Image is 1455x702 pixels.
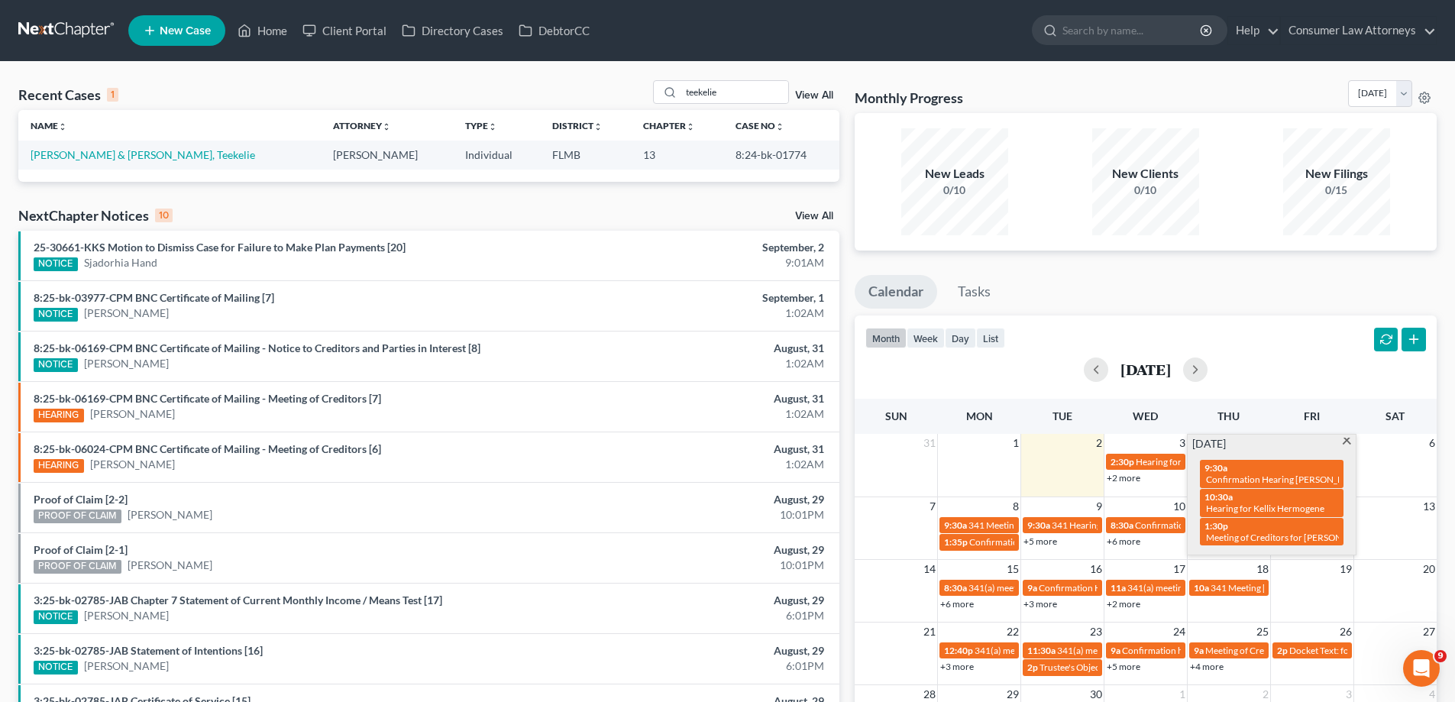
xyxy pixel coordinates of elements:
[1277,645,1288,656] span: 2p
[1190,661,1224,672] a: +4 more
[84,356,169,371] a: [PERSON_NAME]
[1023,598,1057,610] a: +3 more
[1111,582,1126,594] span: 11a
[966,409,993,422] span: Mon
[1421,497,1437,516] span: 13
[382,122,391,131] i: unfold_more
[922,434,937,452] span: 31
[1434,650,1447,662] span: 9
[1172,497,1187,516] span: 10
[1092,165,1199,183] div: New Clients
[34,510,121,523] div: PROOF OF CLAIM
[1428,434,1437,452] span: 6
[1211,582,1334,594] span: 341 Meeting [PERSON_NAME]
[571,457,824,472] div: 1:02AM
[1385,409,1405,422] span: Sat
[34,341,480,354] a: 8:25-bk-06169-CPM BNC Certificate of Mailing - Notice to Creditors and Parties in Interest [8]
[855,275,937,309] a: Calendar
[1217,409,1240,422] span: Thu
[901,183,1008,198] div: 0/10
[1127,582,1356,594] span: 341(a) meeting for [PERSON_NAME] & [PERSON_NAME]
[160,25,211,37] span: New Case
[944,645,973,656] span: 12:40p
[155,209,173,222] div: 10
[321,141,453,169] td: [PERSON_NAME]
[1255,623,1270,641] span: 25
[855,89,963,107] h3: Monthly Progress
[34,644,263,657] a: 3:25-bk-02785-JAB Statement of Intentions [16]
[1194,645,1204,656] span: 9a
[34,442,381,455] a: 8:25-bk-06024-CPM BNC Certificate of Mailing - Meeting of Creditors [6]
[1206,532,1376,543] span: Meeting of Creditors for [PERSON_NAME]
[453,141,540,169] td: Individual
[1289,645,1426,656] span: Docket Text: for [PERSON_NAME]
[1039,582,1227,594] span: Confirmation Hearing for [PERSON_NAME], III
[928,497,937,516] span: 7
[1094,434,1104,452] span: 2
[1094,497,1104,516] span: 9
[1005,560,1020,578] span: 15
[1052,409,1072,422] span: Tue
[643,120,695,131] a: Chapterunfold_more
[1111,645,1120,656] span: 9a
[1088,623,1104,641] span: 23
[34,543,128,556] a: Proof of Claim [2-1]
[571,608,824,623] div: 6:01PM
[488,122,497,131] i: unfold_more
[571,255,824,270] div: 9:01AM
[1192,436,1226,451] span: [DATE]
[1194,582,1209,594] span: 10a
[922,623,937,641] span: 21
[775,122,784,131] i: unfold_more
[511,17,597,44] a: DebtorCC
[1204,520,1228,532] span: 1:30p
[571,341,824,356] div: August, 31
[940,661,974,672] a: +3 more
[1027,662,1038,673] span: 2p
[571,406,824,422] div: 1:02AM
[58,122,67,131] i: unfold_more
[34,291,274,304] a: 8:25-bk-03977-CPM BNC Certificate of Mailing [7]
[1206,474,1367,485] span: Confirmation Hearing [PERSON_NAME]
[571,558,824,573] div: 10:01PM
[681,81,788,103] input: Search by name...
[90,457,175,472] a: [PERSON_NAME]
[1111,456,1134,467] span: 2:30p
[571,240,824,255] div: September, 2
[84,255,157,270] a: Sjadorhia Hand
[1057,645,1204,656] span: 341(a) meeting for [PERSON_NAME]
[1205,645,1375,656] span: Meeting of Creditors for [PERSON_NAME]
[1133,409,1158,422] span: Wed
[84,306,169,321] a: [PERSON_NAME]
[1107,535,1140,547] a: +6 more
[1027,582,1037,594] span: 9a
[571,290,824,306] div: September, 1
[795,90,833,101] a: View All
[1172,623,1187,641] span: 24
[1023,535,1057,547] a: +5 more
[885,409,907,422] span: Sun
[1281,17,1436,44] a: Consumer Law Attorneys
[571,492,824,507] div: August, 29
[795,211,833,222] a: View All
[593,122,603,131] i: unfold_more
[465,120,497,131] a: Typeunfold_more
[1228,17,1279,44] a: Help
[34,459,84,473] div: HEARING
[907,328,945,348] button: week
[34,610,78,624] div: NOTICE
[1052,519,1285,531] span: 341 Hearing for [PERSON_NAME], [GEOGRAPHIC_DATA]
[736,120,784,131] a: Case Nounfold_more
[34,308,78,322] div: NOTICE
[1421,623,1437,641] span: 27
[1206,503,1324,514] span: Hearing for Kellix Hermogene
[1027,645,1056,656] span: 11:30a
[723,141,839,169] td: 8:24-bk-01774
[1136,456,1336,467] span: Hearing for [PERSON_NAME] & [PERSON_NAME]
[128,558,212,573] a: [PERSON_NAME]
[1107,472,1140,484] a: +2 more
[1304,409,1320,422] span: Fri
[571,643,824,658] div: August, 29
[944,275,1004,309] a: Tasks
[128,507,212,522] a: [PERSON_NAME]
